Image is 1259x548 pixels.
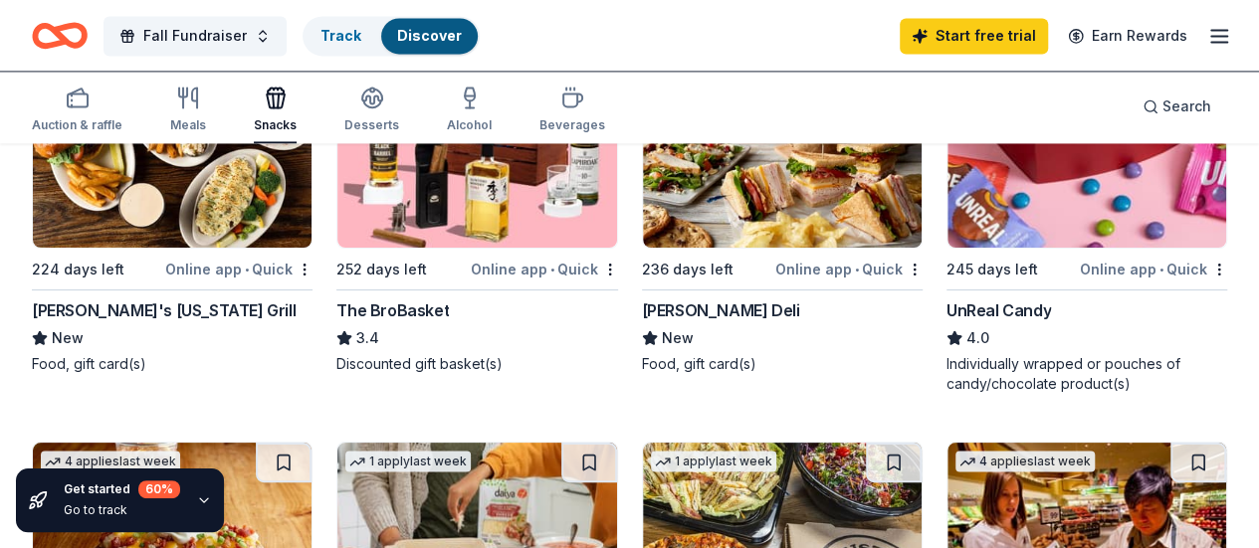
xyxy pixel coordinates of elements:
span: • [550,262,554,277]
div: 1 apply last week [345,451,471,471]
div: The BroBasket [336,298,449,322]
div: Food, gift card(s) [32,354,313,374]
div: Online app Quick [471,257,618,281]
div: UnReal Candy [946,298,1051,322]
a: Image for The BroBasket12 applieslast week252 days leftOnline app•QuickThe BroBasket3.4Discounted... [336,58,617,374]
a: Start free trial [900,18,1048,54]
span: 3.4 [356,326,379,350]
button: Desserts [344,78,399,143]
span: Fall Fundraiser [143,24,247,48]
div: 1 apply last week [651,451,776,471]
button: Fall Fundraiser [104,16,287,56]
button: Snacks [254,78,297,143]
div: 4 applies last week [955,451,1095,471]
div: Food, gift card(s) [642,354,923,374]
div: Online app Quick [165,257,313,281]
div: 245 days left [946,258,1038,281]
a: Earn Rewards [1056,18,1199,54]
div: Discounted gift basket(s) [336,354,617,374]
button: Alcohol [447,78,492,143]
span: 4.0 [966,326,989,350]
span: Search [1162,94,1211,118]
div: 236 days left [642,258,734,281]
button: TrackDiscover [303,16,480,56]
div: Snacks [254,117,297,133]
div: [PERSON_NAME] Deli [642,298,800,322]
button: Auction & raffle [32,78,122,143]
div: [PERSON_NAME]'s [US_STATE] Grill [32,298,296,322]
a: Image for Ted's Montana Grill224 days leftOnline app•Quick[PERSON_NAME]'s [US_STATE] GrillNewFood... [32,58,313,374]
span: • [1159,262,1163,277]
img: Image for The BroBasket [337,59,616,248]
div: Alcohol [447,117,492,133]
button: Meals [170,78,206,143]
div: Beverages [539,117,605,133]
div: Online app Quick [775,257,923,281]
div: 4 applies last week [41,451,180,471]
img: Image for McAlister's Deli [643,59,922,248]
span: New [52,326,84,350]
button: Search [1127,87,1227,126]
a: Image for UnReal Candy10 applieslast week245 days leftOnline app•QuickUnReal Candy4.0Individually... [946,58,1227,394]
button: Beverages [539,78,605,143]
div: Online app Quick [1080,257,1227,281]
div: Get started [64,480,180,498]
div: 60 % [138,480,180,498]
span: • [855,262,859,277]
div: 224 days left [32,258,124,281]
a: Discover [397,27,462,44]
div: Desserts [344,117,399,133]
div: Go to track [64,502,180,518]
div: 252 days left [336,258,427,281]
a: Home [32,12,88,59]
a: Track [320,27,361,44]
span: • [245,262,249,277]
div: Individually wrapped or pouches of candy/chocolate product(s) [946,354,1227,394]
img: Image for UnReal Candy [947,59,1226,248]
div: Auction & raffle [32,117,122,133]
a: Image for McAlister's Deli5 applieslast week236 days leftOnline app•Quick[PERSON_NAME] DeliNewFoo... [642,58,923,374]
span: New [662,326,694,350]
div: Meals [170,117,206,133]
img: Image for Ted's Montana Grill [33,59,312,248]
